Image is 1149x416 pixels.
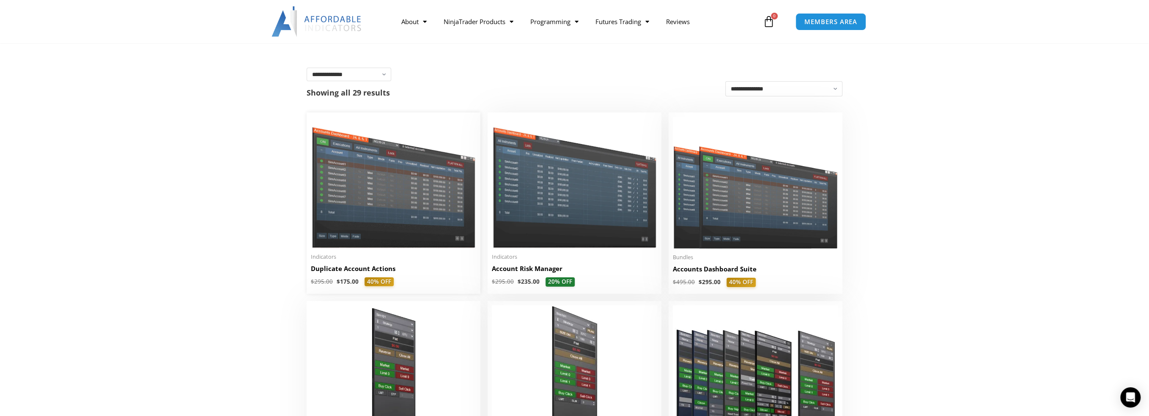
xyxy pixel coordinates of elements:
[699,278,721,286] bdi: 295.00
[311,264,476,277] a: Duplicate Account Actions
[311,264,476,273] h2: Duplicate Account Actions
[311,278,333,285] bdi: 295.00
[492,278,495,285] span: $
[492,264,657,273] h2: Account Risk Manager
[492,253,657,260] span: Indicators
[492,278,514,285] bdi: 295.00
[673,265,838,278] a: Accounts Dashboard Suite
[727,278,756,287] span: 40% OFF
[392,12,435,31] a: About
[673,254,838,261] span: Bundles
[546,277,575,287] span: 20% OFF
[699,278,702,286] span: $
[311,117,476,248] img: Duplicate Account Actions
[725,81,842,97] select: Shop order
[1120,387,1141,408] div: Open Intercom Messenger
[271,6,362,37] img: LogoAI | Affordable Indicators – NinjaTrader
[311,253,476,260] span: Indicators
[518,278,521,285] span: $
[795,13,866,30] a: MEMBERS AREA
[435,12,521,31] a: NinjaTrader Products
[587,12,657,31] a: Futures Trading
[673,278,695,286] bdi: 495.00
[392,12,760,31] nav: Menu
[337,278,359,285] bdi: 175.00
[657,12,698,31] a: Reviews
[804,19,857,25] span: MEMBERS AREA
[673,278,676,286] span: $
[307,89,390,96] p: Showing all 29 results
[492,264,657,277] a: Account Risk Manager
[750,9,787,34] a: 0
[337,278,340,285] span: $
[673,265,838,274] h2: Accounts Dashboard Suite
[771,13,778,19] span: 0
[521,12,587,31] a: Programming
[673,117,838,249] img: Accounts Dashboard Suite
[311,278,314,285] span: $
[518,278,540,285] bdi: 235.00
[365,277,394,287] span: 40% OFF
[492,117,657,248] img: Account Risk Manager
